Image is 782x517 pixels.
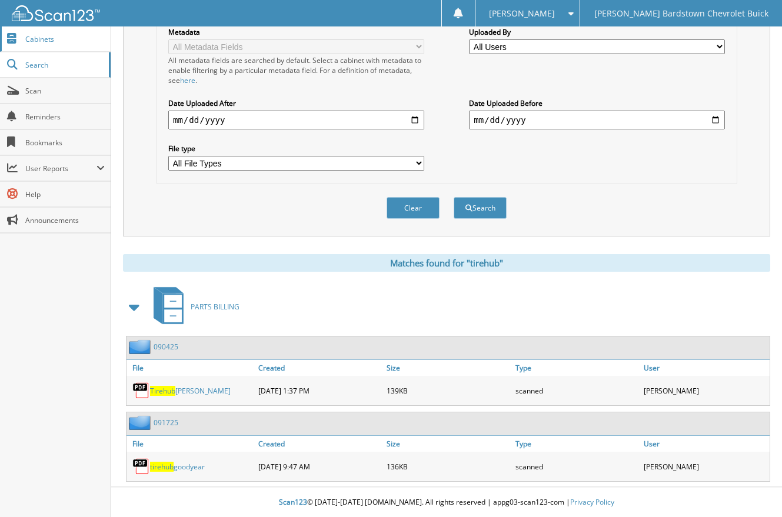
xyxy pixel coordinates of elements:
[168,55,424,85] div: All metadata fields are searched by default. Select a cabinet with metadata to enable filtering b...
[594,10,768,17] span: [PERSON_NAME] Bardstown Chevrolet Buick
[168,98,424,108] label: Date Uploaded After
[469,98,725,108] label: Date Uploaded Before
[279,497,307,507] span: Scan123
[191,302,239,312] span: PARTS BILLING
[513,455,641,478] div: scanned
[513,360,641,376] a: Type
[454,197,507,219] button: Search
[469,111,725,129] input: end
[111,488,782,517] div: © [DATE]-[DATE] [DOMAIN_NAME]. All rights reserved | appg03-scan123-com |
[489,10,555,17] span: [PERSON_NAME]
[469,27,725,37] label: Uploaded By
[132,458,150,475] img: PDF.png
[387,197,440,219] button: Clear
[150,462,174,472] span: tirehub
[384,455,513,478] div: 136KB
[384,379,513,402] div: 139KB
[255,379,384,402] div: [DATE] 1:37 PM
[12,5,100,21] img: scan123-logo-white.svg
[25,215,105,225] span: Announcements
[255,436,384,452] a: Created
[168,111,424,129] input: start
[25,112,105,122] span: Reminders
[150,386,231,396] a: Tirehub[PERSON_NAME]
[150,386,175,396] span: Tirehub
[154,342,178,352] a: 090425
[641,379,770,402] div: [PERSON_NAME]
[25,86,105,96] span: Scan
[513,436,641,452] a: Type
[384,360,513,376] a: Size
[129,339,154,354] img: folder2.png
[150,462,205,472] a: tirehubgoodyear
[147,283,239,330] a: PARTS BILLING
[123,254,770,272] div: Matches found for "tirehub"
[168,27,424,37] label: Metadata
[132,382,150,399] img: PDF.png
[25,34,105,44] span: Cabinets
[129,415,154,430] img: folder2.png
[641,360,770,376] a: User
[25,189,105,199] span: Help
[384,436,513,452] a: Size
[570,497,614,507] a: Privacy Policy
[513,379,641,402] div: scanned
[127,360,255,376] a: File
[641,455,770,478] div: [PERSON_NAME]
[25,60,103,70] span: Search
[180,75,195,85] a: here
[25,164,96,174] span: User Reports
[723,461,782,517] iframe: Chat Widget
[641,436,770,452] a: User
[255,360,384,376] a: Created
[154,418,178,428] a: 091725
[127,436,255,452] a: File
[168,144,424,154] label: File type
[255,455,384,478] div: [DATE] 9:47 AM
[25,138,105,148] span: Bookmarks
